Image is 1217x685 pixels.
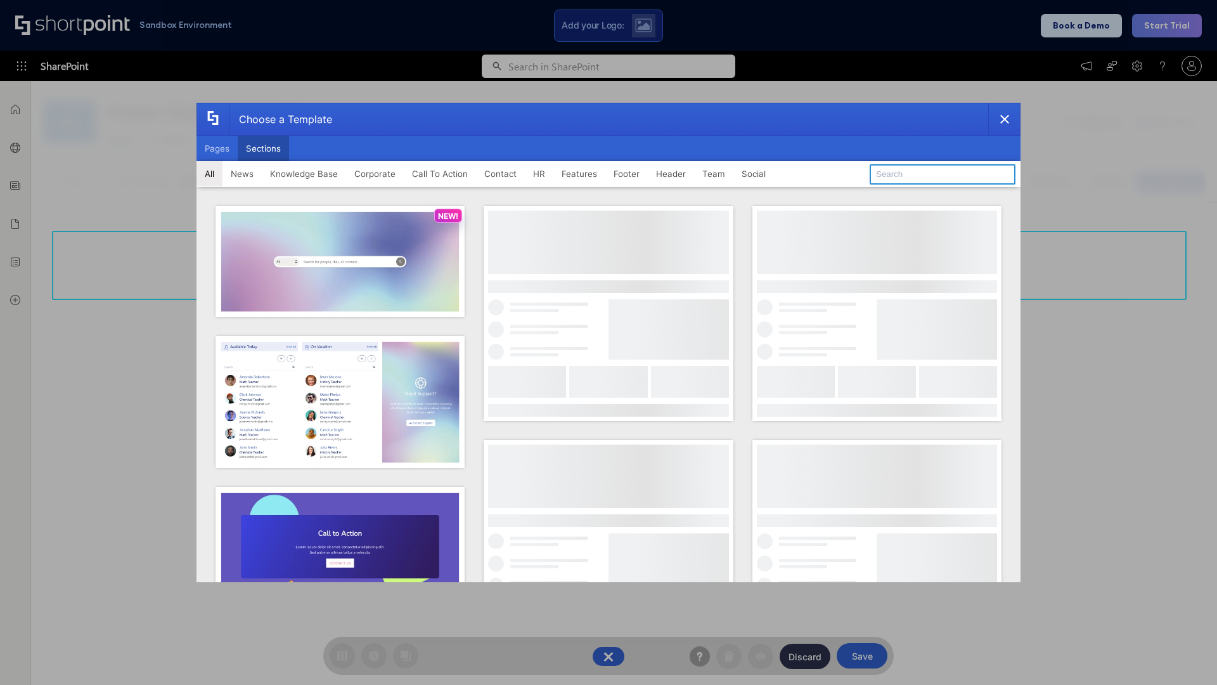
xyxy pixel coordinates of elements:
button: Contact [476,161,525,186]
div: template selector [196,103,1021,582]
div: Choose a Template [229,103,332,135]
button: Call To Action [404,161,476,186]
button: HR [525,161,553,186]
button: All [196,161,222,186]
button: Corporate [346,161,404,186]
iframe: Chat Widget [1154,624,1217,685]
button: Footer [605,161,648,186]
button: Pages [196,136,238,161]
button: Team [694,161,733,186]
p: NEW! [438,211,458,221]
button: Header [648,161,694,186]
button: Social [733,161,774,186]
button: News [222,161,262,186]
button: Knowledge Base [262,161,346,186]
input: Search [870,164,1015,185]
button: Features [553,161,605,186]
button: Sections [238,136,289,161]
